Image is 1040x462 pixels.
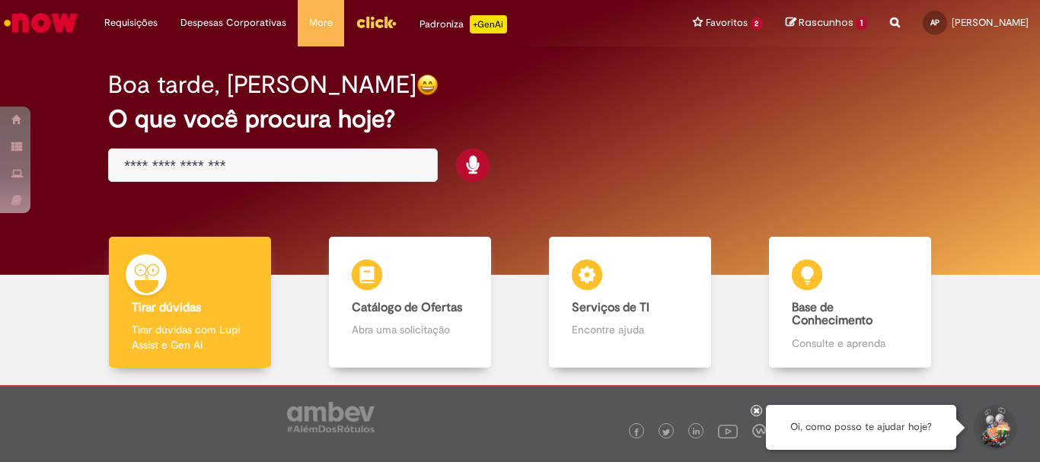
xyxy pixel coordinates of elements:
[352,300,462,315] b: Catálogo de Ofertas
[792,336,908,351] p: Consulte e aprenda
[420,15,507,33] div: Padroniza
[740,237,960,368] a: Base de Conhecimento Consulte e aprenda
[470,15,507,33] p: +GenAi
[80,237,300,368] a: Tirar dúvidas Tirar dúvidas com Lupi Assist e Gen Ai
[104,15,158,30] span: Requisições
[108,72,416,98] h2: Boa tarde, [PERSON_NAME]
[2,8,80,38] img: ServiceNow
[751,18,764,30] span: 2
[132,322,247,352] p: Tirar dúvidas com Lupi Assist e Gen Ai
[356,11,397,33] img: click_logo_yellow_360x200.png
[930,18,940,27] span: AP
[352,322,467,337] p: Abra uma solicitação
[952,16,1029,29] span: [PERSON_NAME]
[132,300,201,315] b: Tirar dúvidas
[799,15,853,30] span: Rascunhos
[416,74,439,96] img: happy-face.png
[856,17,867,30] span: 1
[792,300,873,329] b: Base de Conhecimento
[572,322,687,337] p: Encontre ajuda
[108,106,932,132] h2: O que você procura hoje?
[572,300,649,315] b: Serviços de TI
[971,405,1017,451] button: Iniciar Conversa de Suporte
[786,16,867,30] a: Rascunhos
[287,402,375,432] img: logo_footer_ambev_rotulo_gray.png
[520,237,740,368] a: Serviços de TI Encontre ajuda
[309,15,333,30] span: More
[633,429,640,436] img: logo_footer_facebook.png
[706,15,748,30] span: Favoritos
[662,429,670,436] img: logo_footer_twitter.png
[766,405,956,450] div: Oi, como posso te ajudar hoje?
[300,237,520,368] a: Catálogo de Ofertas Abra uma solicitação
[693,428,700,437] img: logo_footer_linkedin.png
[180,15,286,30] span: Despesas Corporativas
[752,424,766,438] img: logo_footer_workplace.png
[718,421,738,441] img: logo_footer_youtube.png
